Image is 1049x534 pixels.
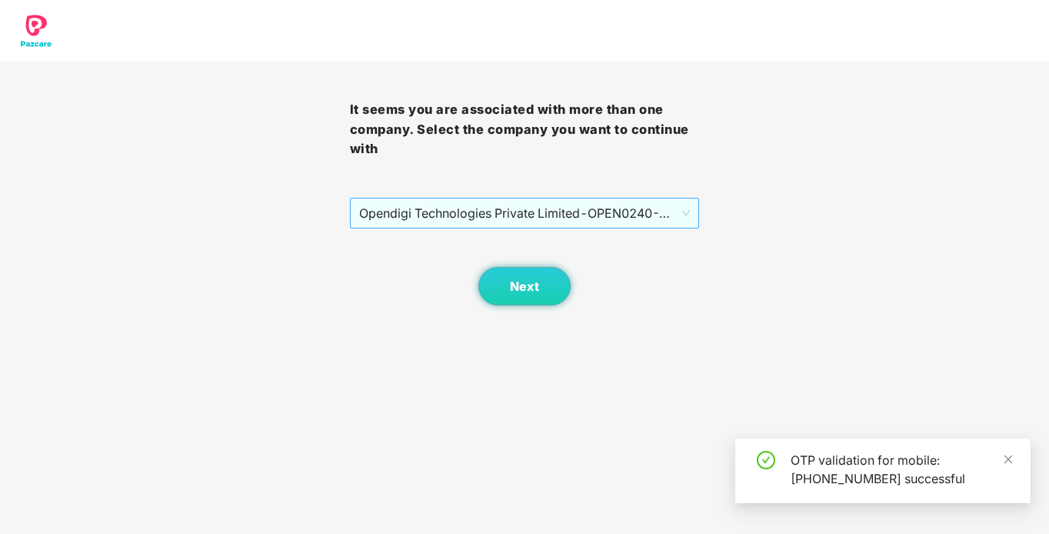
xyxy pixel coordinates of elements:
[510,279,539,294] span: Next
[757,451,775,469] span: check-circle
[350,100,700,159] h3: It seems you are associated with more than one company. Select the company you want to continue with
[791,451,1012,488] div: OTP validation for mobile: [PHONE_NUMBER] successful
[1003,454,1014,465] span: close
[478,267,571,305] button: Next
[359,199,691,228] span: Opendigi Technologies Private Limited - OPEN0240 - ADMIN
